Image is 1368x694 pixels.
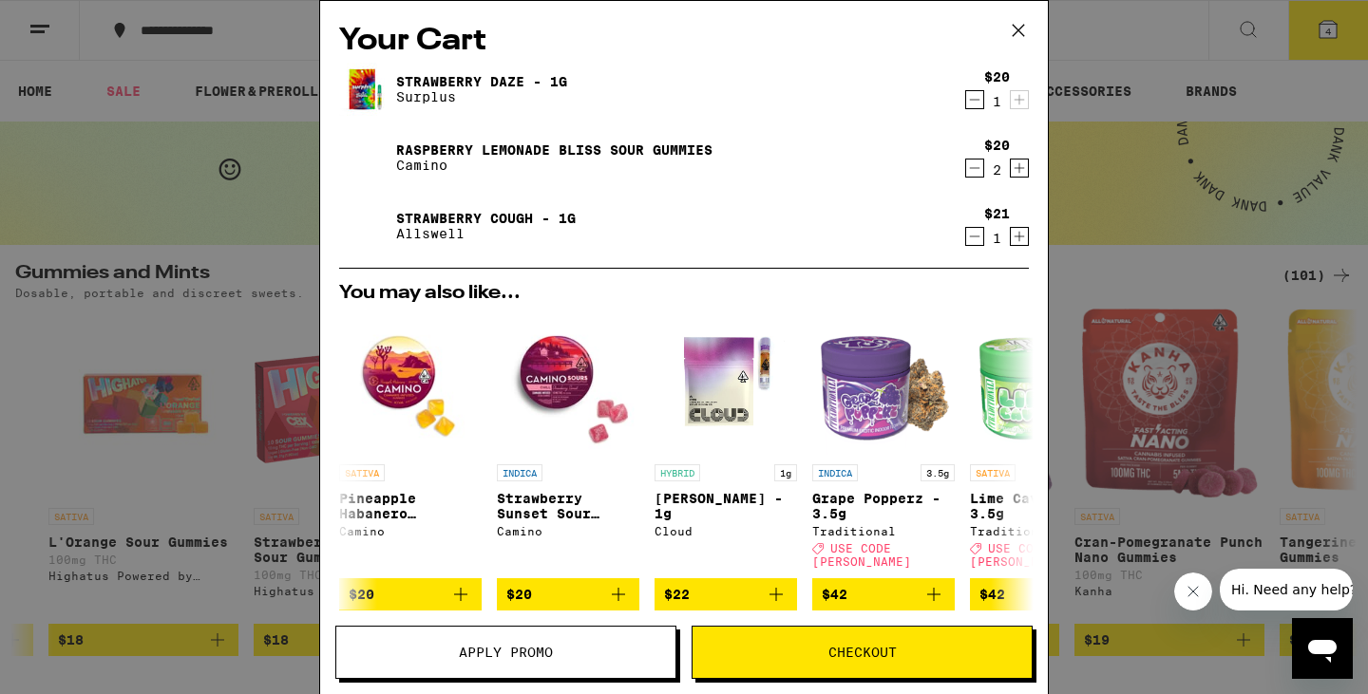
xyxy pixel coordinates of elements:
[984,231,1010,246] div: 1
[655,525,797,537] div: Cloud
[655,491,797,521] p: [PERSON_NAME] - 1g
[339,491,482,521] p: Pineapple Habanero Uplifting Gummies
[339,284,1029,303] h2: You may also like...
[1010,227,1029,246] button: Increment
[339,63,392,116] img: Strawberry Daze - 1g
[497,312,639,455] img: Camino - Strawberry Sunset Sour Gummies
[335,626,676,679] button: Apply Promo
[970,312,1112,455] img: Traditional - Lime Caviar - 3.5g
[812,464,858,481] p: INDICA
[1174,572,1212,610] iframe: Close message
[339,131,392,184] img: Raspberry Lemonade Bliss Sour Gummies
[970,312,1112,578] a: Open page for Lime Caviar - 3.5g from Traditional
[979,587,1005,602] span: $42
[984,94,1010,109] div: 1
[655,312,797,455] img: Cloud - Runtz - 1g
[812,491,955,521] p: Grape Popperz - 3.5g
[396,142,712,158] a: Raspberry Lemonade Bliss Sour Gummies
[921,464,955,481] p: 3.5g
[828,646,897,659] span: Checkout
[339,312,482,455] img: Camino - Pineapple Habanero Uplifting Gummies
[497,491,639,521] p: Strawberry Sunset Sour Gummies
[1010,90,1029,109] button: Increment
[692,626,1033,679] button: Checkout
[812,525,955,537] div: Traditional
[1010,159,1029,178] button: Increment
[970,464,1016,481] p: SATIVA
[655,312,797,578] a: Open page for Runtz - 1g from Cloud
[970,525,1112,537] div: Traditional
[339,199,392,253] img: Strawberry Cough - 1g
[339,20,1029,63] h2: Your Cart
[349,587,374,602] span: $20
[1220,569,1353,610] iframe: Message from company
[396,74,567,89] a: Strawberry Daze - 1g
[339,312,482,578] a: Open page for Pineapple Habanero Uplifting Gummies from Camino
[339,525,482,537] div: Camino
[497,464,542,481] p: INDICA
[965,90,984,109] button: Decrement
[655,578,797,610] button: Add to bag
[396,226,576,241] p: Allswell
[812,312,955,578] a: Open page for Grape Popperz - 3.5g from Traditional
[664,587,690,602] span: $22
[812,312,955,455] img: Traditional - Grape Popperz - 3.5g
[774,464,797,481] p: 1g
[970,578,1112,610] button: Add to bag
[396,89,567,104] p: Surplus
[822,587,847,602] span: $42
[396,158,712,173] p: Camino
[812,542,911,568] span: USE CODE [PERSON_NAME]
[497,525,639,537] div: Camino
[970,542,1069,568] span: USE CODE [PERSON_NAME]
[970,491,1112,521] p: Lime Caviar - 3.5g
[459,646,553,659] span: Apply Promo
[497,578,639,610] button: Add to bag
[655,464,700,481] p: HYBRID
[339,578,482,610] button: Add to bag
[984,162,1010,178] div: 2
[497,312,639,578] a: Open page for Strawberry Sunset Sour Gummies from Camino
[11,13,137,28] span: Hi. Need any help?
[965,227,984,246] button: Decrement
[1292,618,1353,679] iframe: Button to launch messaging window
[965,159,984,178] button: Decrement
[812,578,955,610] button: Add to bag
[984,138,1010,153] div: $20
[396,211,576,226] a: Strawberry Cough - 1g
[506,587,532,602] span: $20
[984,69,1010,84] div: $20
[984,206,1010,221] div: $21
